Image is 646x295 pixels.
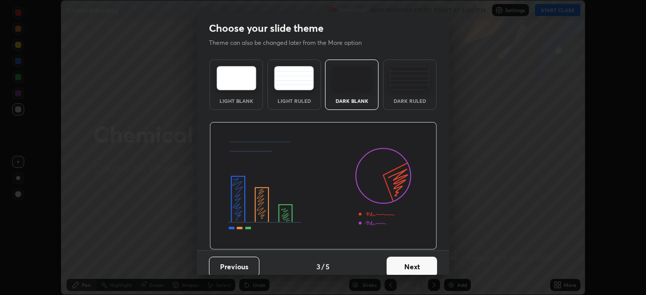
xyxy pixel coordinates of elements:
div: Dark Ruled [390,98,430,103]
h4: 3 [316,261,320,272]
p: Theme can also be changed later from the More option [209,38,372,47]
h2: Choose your slide theme [209,22,324,35]
img: darkThemeBanner.d06ce4a2.svg [209,122,437,250]
h4: / [321,261,325,272]
div: Dark Blank [332,98,372,103]
img: darkTheme.f0cc69e5.svg [332,66,372,90]
img: darkRuledTheme.de295e13.svg [390,66,429,90]
img: lightRuledTheme.5fabf969.svg [274,66,314,90]
button: Previous [209,257,259,277]
div: Light Ruled [274,98,314,103]
h4: 5 [326,261,330,272]
div: Light Blank [216,98,256,103]
img: lightTheme.e5ed3b09.svg [217,66,256,90]
button: Next [387,257,437,277]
